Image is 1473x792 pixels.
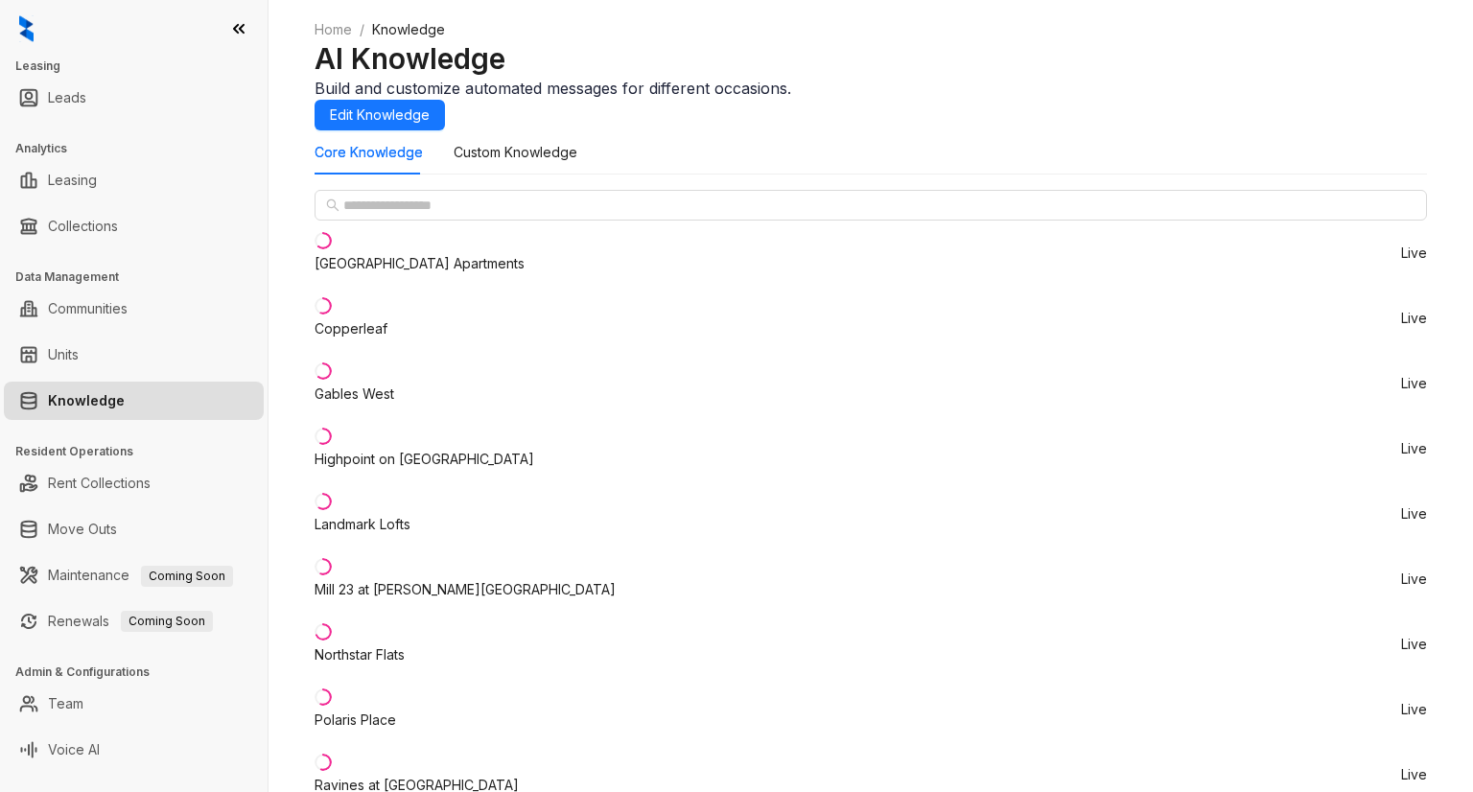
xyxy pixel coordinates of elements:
a: Move Outs [48,510,117,548]
h2: AI Knowledge [315,40,1427,77]
img: logo [19,15,34,42]
a: Units [48,336,79,374]
h3: Analytics [15,140,268,157]
span: Live [1401,703,1427,716]
li: Team [4,685,264,723]
h3: Resident Operations [15,443,268,460]
div: Core Knowledge [315,142,423,163]
span: Live [1401,442,1427,455]
div: [GEOGRAPHIC_DATA] Apartments [315,253,525,274]
li: Knowledge [4,382,264,420]
span: search [326,198,339,212]
a: Home [311,19,356,40]
span: Live [1401,507,1427,521]
div: Mill 23 at [PERSON_NAME][GEOGRAPHIC_DATA] [315,579,616,600]
h3: Leasing [15,58,268,75]
li: Renewals [4,602,264,641]
li: Maintenance [4,556,264,594]
a: Rent Collections [48,464,151,502]
li: Rent Collections [4,464,264,502]
a: Voice AI [48,731,100,769]
a: Knowledge [48,382,125,420]
li: Move Outs [4,510,264,548]
span: Live [1401,377,1427,390]
div: Copperleaf [315,318,387,339]
a: Collections [48,207,118,245]
span: Knowledge [372,21,445,37]
a: Leasing [48,161,97,199]
li: Collections [4,207,264,245]
a: RenewalsComing Soon [48,602,213,641]
div: Highpoint on [GEOGRAPHIC_DATA] [315,449,534,470]
a: Communities [48,290,128,328]
a: Leads [48,79,86,117]
li: Communities [4,290,264,328]
h3: Admin & Configurations [15,664,268,681]
div: Northstar Flats [315,644,405,665]
span: Coming Soon [121,611,213,632]
div: Gables West [315,384,394,405]
li: / [360,19,364,40]
li: Voice AI [4,731,264,769]
span: Live [1401,638,1427,651]
a: Team [48,685,83,723]
li: Units [4,336,264,374]
span: Edit Knowledge [330,105,430,126]
div: Polaris Place [315,710,396,731]
li: Leads [4,79,264,117]
li: Leasing [4,161,264,199]
div: Build and customize automated messages for different occasions. [315,77,1427,100]
span: Live [1401,312,1427,325]
span: Coming Soon [141,566,233,587]
span: Live [1401,768,1427,781]
span: Live [1401,246,1427,260]
span: Live [1401,572,1427,586]
h3: Data Management [15,268,268,286]
button: Edit Knowledge [315,100,445,130]
div: Custom Knowledge [454,142,577,163]
div: Landmark Lofts [315,514,410,535]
